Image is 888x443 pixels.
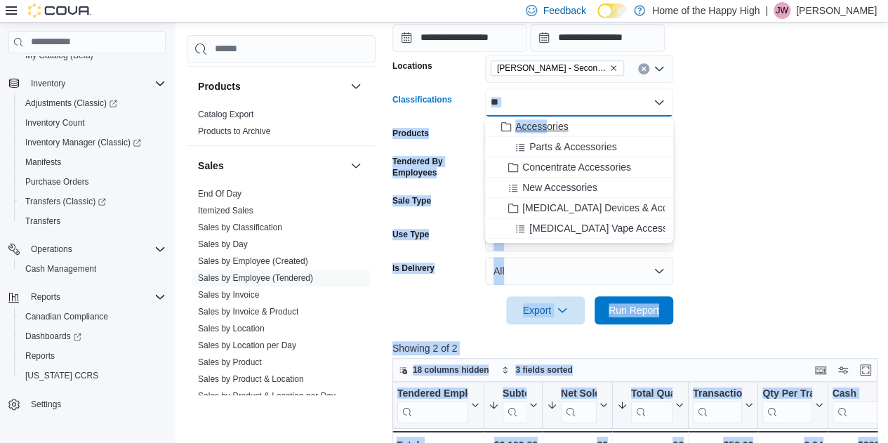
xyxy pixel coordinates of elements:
div: Products [187,106,376,145]
a: Dashboards [20,328,87,345]
span: Transfers [25,216,60,227]
a: Sales by Product & Location per Day [198,391,336,401]
div: Qty Per Transaction [762,387,811,400]
button: Display options [835,362,851,378]
a: Canadian Compliance [20,308,114,325]
img: Cova [28,4,91,18]
span: Operations [31,244,72,255]
span: Inventory [25,75,166,92]
a: Transfers (Classic) [20,193,112,210]
div: Tendered Employee [397,387,468,423]
button: Transaction Average [693,387,753,423]
a: Sales by Classification [198,223,282,232]
button: Purchase Orders [14,172,171,192]
span: Products to Archive [198,126,270,137]
span: Sales by Employee (Created) [198,256,308,267]
a: Inventory Manager (Classic) [14,133,171,152]
span: [US_STATE] CCRS [25,370,98,381]
a: Manifests [20,154,67,171]
span: [PERSON_NAME] - Second Ave - Prairie Records [497,61,607,75]
span: Manifests [25,157,61,168]
span: Transfers (Classic) [20,193,166,210]
span: Sales by Location per Day [198,340,296,351]
span: Sales by Product [198,357,262,368]
span: Operations [25,241,166,258]
button: Tendered Employee [397,387,479,423]
span: Warman - Second Ave - Prairie Records [491,60,624,76]
span: End Of Day [198,188,241,199]
span: Manifests [20,154,166,171]
label: Use Type [392,229,429,240]
button: [MEDICAL_DATA] Vape Accessories [485,218,673,239]
button: Reports [25,289,66,305]
button: Cash Management [14,259,171,279]
a: Sales by Location per Day [198,340,296,350]
div: Sales [187,185,376,427]
a: Sales by Employee (Tendered) [198,273,313,283]
button: Products [198,79,345,93]
span: Sales by Invoice & Product [198,306,298,317]
span: Catalog Export [198,109,253,120]
label: Locations [392,60,432,72]
span: Transfers (Classic) [25,196,106,207]
span: Dashboards [25,331,81,342]
div: Tendered Employee [397,387,468,400]
a: Adjustments (Classic) [20,95,123,112]
h3: Products [198,79,241,93]
button: [US_STATE] CCRS [14,366,171,385]
a: Sales by Product [198,357,262,367]
label: Products [392,128,429,139]
span: Sales by Employee (Tendered) [198,272,313,284]
button: Reports [3,287,171,307]
button: Settings [3,394,171,414]
button: Canadian Compliance [14,307,171,326]
a: Reports [20,348,60,364]
input: Dark Mode [597,4,627,18]
button: Operations [3,239,171,259]
span: Reports [20,348,166,364]
a: Adjustments (Classic) [14,93,171,113]
button: New Accessories [485,178,673,198]
p: Showing 2 of 2 [392,341,882,355]
button: 3 fields sorted [496,362,578,378]
button: Open list of options [654,63,665,74]
span: Inventory Count [25,117,85,128]
button: Inventory [3,74,171,93]
span: Inventory [31,78,65,89]
button: Transfers [14,211,171,231]
span: Sales by Location [198,323,265,334]
a: Sales by Day [198,239,248,249]
span: Dashboards [20,328,166,345]
span: Accessories [515,119,568,133]
button: Sales [347,157,364,174]
span: Run Report [609,303,659,317]
button: Keyboard shortcuts [812,362,829,378]
button: Inventory [25,75,71,92]
p: Home of the Happy High [652,2,760,19]
button: All [485,257,673,285]
div: Transaction Average [693,387,742,423]
button: Qty Per Transaction [762,387,823,423]
h3: Sales [198,159,224,173]
a: Products to Archive [198,126,270,136]
label: Tendered By Employees [392,156,479,178]
div: Subtotal [503,387,526,423]
span: Cash Management [20,260,166,277]
span: New Accessories [522,180,597,194]
span: [MEDICAL_DATA] Vape Accessories [529,221,689,235]
span: Sales by Classification [198,222,282,233]
a: Sales by Invoice & Product [198,307,298,317]
span: Feedback [543,4,585,18]
a: Catalog Export [198,110,253,119]
a: Sales by Invoice [198,290,259,300]
a: Sales by Product & Location [198,374,304,384]
span: Parts & Accessories [529,140,617,154]
button: 18 columns hidden [393,362,495,378]
span: Reports [25,289,166,305]
span: 3 fields sorted [515,364,572,376]
span: Settings [31,399,61,410]
span: Settings [25,395,166,413]
button: Total Quantity [617,387,684,423]
a: Inventory Count [20,114,91,131]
